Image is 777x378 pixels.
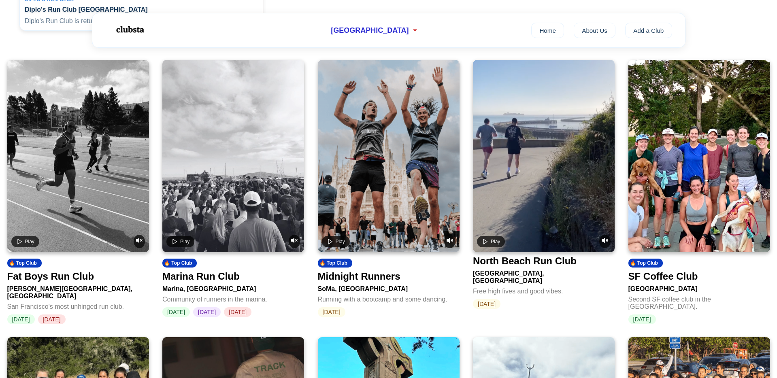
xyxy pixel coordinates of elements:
[134,235,145,248] button: Unmute video
[628,293,770,310] div: Second SF coffee club in the [GEOGRAPHIC_DATA].
[105,19,154,40] img: Logo
[162,293,304,303] div: Community of runners in the marina.
[166,236,194,247] button: Play video
[473,255,577,267] div: North Beach Run Club
[25,6,258,13] h4: Diplo's Run Club [GEOGRAPHIC_DATA]
[531,23,564,38] a: Home
[628,259,663,268] div: 🔥 Top Club
[162,307,190,317] span: [DATE]
[628,60,770,252] img: SF Coffee Club
[224,307,251,317] span: [DATE]
[322,236,350,247] button: Play video
[318,259,352,268] div: 🔥 Top Club
[162,271,240,282] div: Marina Run Club
[628,60,770,324] a: SF Coffee Club🔥 Top ClubSF Coffee Club[GEOGRAPHIC_DATA]Second SF coffee club in the [GEOGRAPHIC_D...
[574,23,615,38] a: About Us
[7,271,94,282] div: Fat Boys Run Club
[7,282,149,300] div: [PERSON_NAME][GEOGRAPHIC_DATA], [GEOGRAPHIC_DATA]
[7,300,149,310] div: San Francisco's most unhinged run club.
[473,285,615,295] div: Free high fives and good vibes.
[473,267,615,285] div: [GEOGRAPHIC_DATA], [GEOGRAPHIC_DATA]
[628,282,770,293] div: [GEOGRAPHIC_DATA]
[625,23,672,38] a: Add a Club
[7,314,35,324] span: [DATE]
[477,236,505,247] button: Play video
[318,307,345,317] span: [DATE]
[7,60,149,324] a: Play videoUnmute video🔥 Top ClubFat Boys Run Club[PERSON_NAME][GEOGRAPHIC_DATA], [GEOGRAPHIC_DATA...
[25,239,34,244] span: Play
[628,314,656,324] span: [DATE]
[473,60,615,309] a: Play videoUnmute videoNorth Beach Run Club[GEOGRAPHIC_DATA], [GEOGRAPHIC_DATA]Free high fives and...
[38,314,66,324] span: [DATE]
[473,299,500,309] span: [DATE]
[193,307,221,317] span: [DATE]
[336,239,345,244] span: Play
[318,282,460,293] div: SoMa, [GEOGRAPHIC_DATA]
[180,239,189,244] span: Play
[162,259,197,268] div: 🔥 Top Club
[7,259,42,268] div: 🔥 Top Club
[318,271,400,282] div: Midnight Runners
[318,60,460,317] a: Play videoUnmute video🔥 Top ClubMidnight RunnersSoMa, [GEOGRAPHIC_DATA]Running with a bootcamp an...
[11,236,39,247] button: Play video
[162,282,304,293] div: Marina, [GEOGRAPHIC_DATA]
[599,235,611,248] button: Unmute video
[628,271,698,282] div: SF Coffee Club
[491,239,500,244] span: Play
[289,235,300,248] button: Unmute video
[331,26,409,35] span: [GEOGRAPHIC_DATA]
[162,60,304,317] a: Play videoUnmute video🔥 Top ClubMarina Run ClubMarina, [GEOGRAPHIC_DATA]Community of runners in t...
[318,293,460,303] div: Running with a bootcamp and some dancing.
[444,235,456,248] button: Unmute video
